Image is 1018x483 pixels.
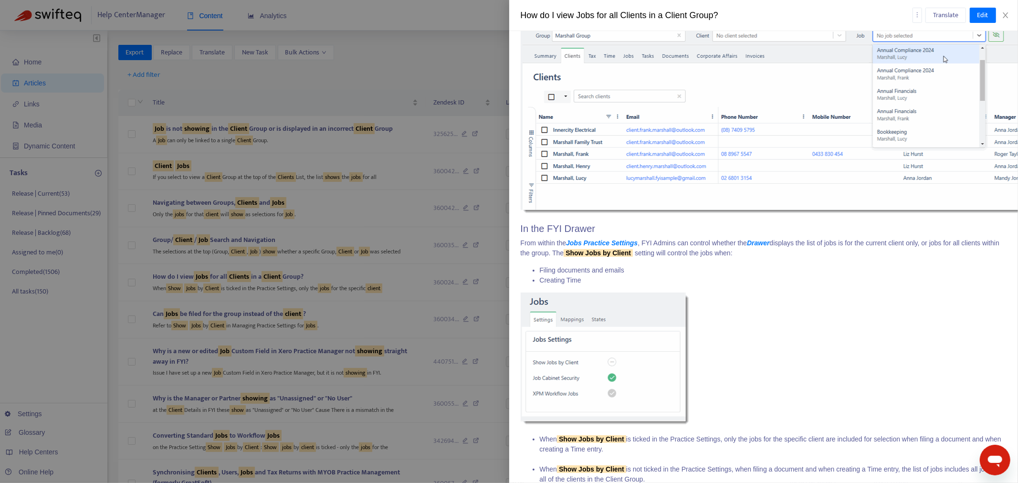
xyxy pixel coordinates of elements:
iframe: Button to launch messaging window [980,445,1010,475]
span: Translate [933,10,958,21]
button: Edit [970,8,996,23]
span: Edit [977,10,988,21]
a: Drawer [747,239,769,247]
a: Jobs Practice Settings [566,239,638,247]
img: 2841_Practice_Settings_Jobs_Settings.gif [521,293,692,427]
li: When is ticked in the Practice Settings, only the jobs for the specific client are included for s... [540,434,1007,464]
li: Filing documents and emails [540,265,1007,275]
h2: In the FYI Drawer [521,223,1007,234]
button: Translate [925,8,966,23]
sqkw: Show Jobs by Client [557,435,626,443]
span: close [1002,11,1009,19]
button: more [913,8,922,23]
li: Creating Time [540,275,1007,285]
sqkw: Show Jobs by Client [564,249,633,257]
button: Close [999,11,1012,20]
sqkw: Show Jobs by Client [557,465,626,473]
div: How do I view Jobs for all Clients in a Client Group? [521,9,913,22]
p: From within the , FYI Admins can control whether the displays the list of jobs is for the current... [521,238,1007,258]
span: more [914,11,921,18]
